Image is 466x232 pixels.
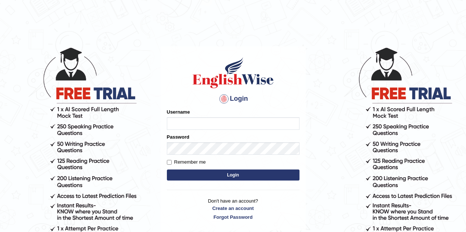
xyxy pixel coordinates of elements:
[167,197,299,220] p: Don't have an account?
[167,205,299,212] a: Create an account
[191,56,275,89] img: Logo of English Wise sign in for intelligent practice with AI
[167,133,189,140] label: Password
[167,160,172,165] input: Remember me
[167,158,206,166] label: Remember me
[167,108,190,115] label: Username
[167,214,299,221] a: Forgot Password
[167,169,299,181] button: Login
[167,93,299,105] h4: Login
